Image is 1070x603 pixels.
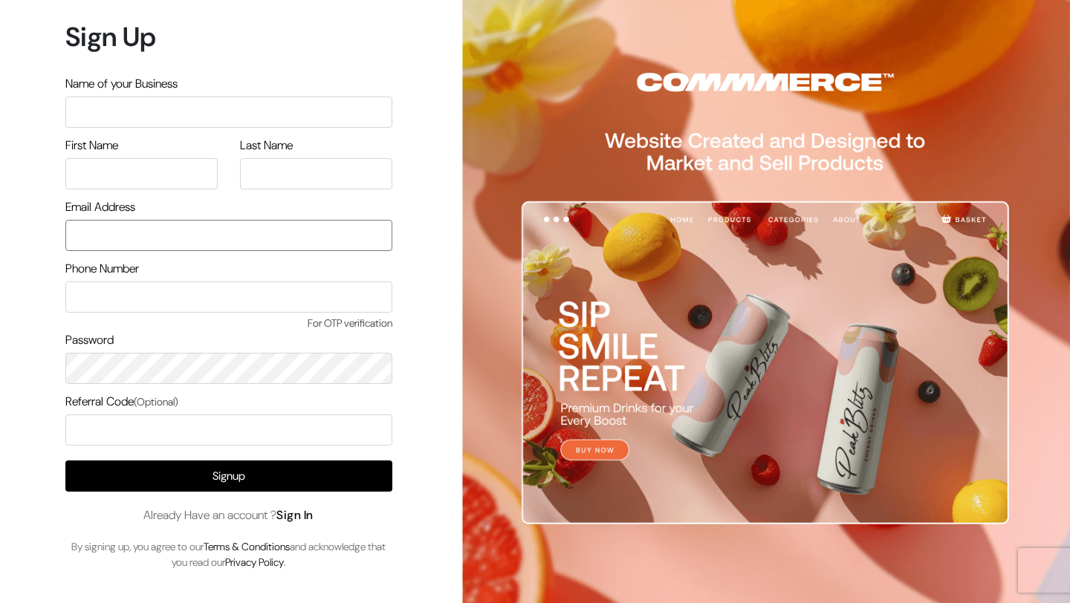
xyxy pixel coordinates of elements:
[225,555,284,569] a: Privacy Policy
[65,316,392,331] span: For OTP verification
[65,393,178,411] label: Referral Code
[65,137,118,154] label: First Name
[65,539,392,570] p: By signing up, you agree to our and acknowledge that you read our .
[65,331,114,349] label: Password
[143,506,314,524] span: Already Have an account ?
[65,21,392,53] h1: Sign Up
[240,137,293,154] label: Last Name
[134,395,178,408] span: (Optional)
[65,75,178,93] label: Name of your Business
[65,460,392,492] button: Signup
[65,198,135,216] label: Email Address
[65,260,139,278] label: Phone Number
[204,540,290,553] a: Terms & Conditions
[276,507,314,523] a: Sign In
